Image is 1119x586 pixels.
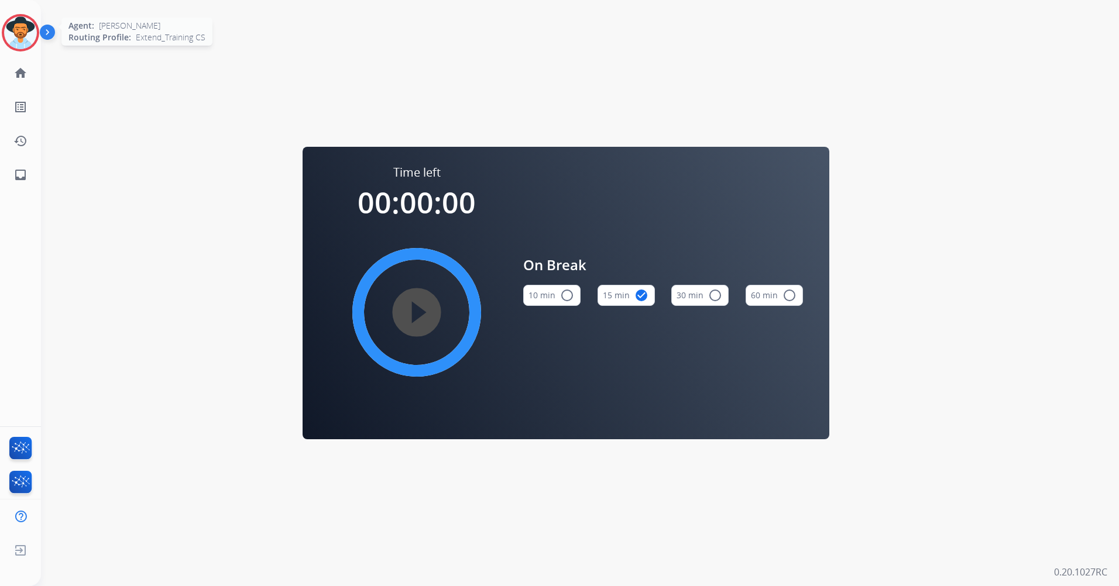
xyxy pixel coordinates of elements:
mat-icon: radio_button_unchecked [708,288,722,302]
button: 60 min [746,285,803,306]
span: Extend_Training CS [136,32,205,43]
span: Routing Profile: [68,32,131,43]
span: [PERSON_NAME] [99,20,160,32]
span: Time left [393,164,441,181]
mat-icon: list_alt [13,100,28,114]
mat-icon: inbox [13,168,28,182]
mat-icon: check_circle [634,288,648,302]
button: 30 min [671,285,729,306]
button: 15 min [598,285,655,306]
button: 10 min [523,285,581,306]
img: avatar [4,16,37,49]
p: 0.20.1027RC [1054,565,1107,579]
mat-icon: radio_button_unchecked [560,288,574,302]
span: On Break [523,254,803,275]
mat-icon: radio_button_unchecked [782,288,797,302]
mat-icon: home [13,66,28,80]
span: 00:00:00 [358,182,476,222]
mat-icon: play_circle_filled [410,305,424,319]
mat-icon: history [13,134,28,148]
span: Agent: [68,20,94,32]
